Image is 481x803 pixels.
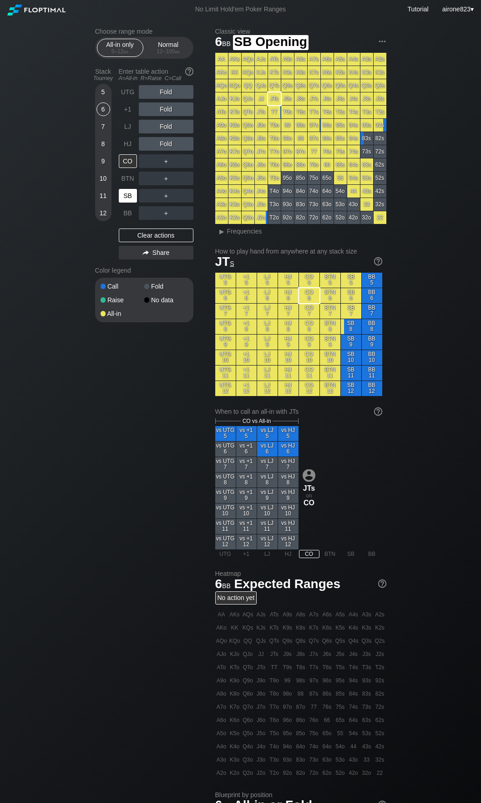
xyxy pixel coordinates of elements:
[360,198,373,211] div: 33
[139,137,193,151] div: Fold
[242,66,254,79] div: KQs
[321,132,334,145] div: 86s
[360,145,373,158] div: 73s
[321,145,334,158] div: 76s
[347,92,360,105] div: J4s
[228,145,241,158] div: K7o
[255,198,268,211] div: J3o
[255,145,268,158] div: J7o
[281,53,294,66] div: A9s
[334,198,347,211] div: 53o
[119,206,137,220] div: BB
[257,335,278,350] div: LJ 9
[139,189,193,203] div: ＋
[347,198,360,211] div: 43o
[308,185,320,198] div: 74o
[308,132,320,145] div: 87s
[242,211,254,224] div: Q2o
[96,85,110,99] div: 5
[294,119,307,132] div: 98s
[255,92,268,105] div: JJ
[294,145,307,158] div: 87o
[242,198,254,211] div: Q3o
[308,92,320,105] div: J7s
[236,319,257,334] div: +1 8
[281,172,294,184] div: 95o
[96,120,110,133] div: 7
[215,132,228,145] div: A8o
[374,211,386,224] div: 22
[308,53,320,66] div: A7s
[377,36,387,46] img: ellipsis.fd386fe8.svg
[360,158,373,171] div: 63s
[242,106,254,118] div: QTo
[281,145,294,158] div: 97o
[321,158,334,171] div: 66
[236,381,257,396] div: +1 12
[119,154,137,168] div: CO
[362,335,382,350] div: BB 9
[119,120,137,133] div: LJ
[281,106,294,118] div: T9s
[255,79,268,92] div: QJs
[268,66,281,79] div: KTs
[374,106,386,118] div: T2s
[147,39,189,56] div: Normal
[374,172,386,184] div: 52s
[215,248,382,255] h2: How to play hand from anywhere at any stack size
[294,53,307,66] div: A8s
[281,79,294,92] div: Q9s
[228,132,241,145] div: K8o
[278,381,299,396] div: HJ 12
[347,106,360,118] div: T4s
[278,304,299,319] div: HJ 7
[334,53,347,66] div: A5s
[360,132,373,145] div: 83s
[321,185,334,198] div: 64o
[228,53,241,66] div: AKs
[299,273,319,288] div: CO 5
[257,304,278,319] div: LJ 7
[236,288,257,303] div: +1 6
[257,350,278,365] div: LJ 10
[374,132,386,145] div: 82s
[294,211,307,224] div: 82o
[268,185,281,198] div: T4o
[119,137,137,151] div: HJ
[228,119,241,132] div: K9o
[216,226,228,237] div: ▸
[96,206,110,220] div: 12
[299,335,319,350] div: CO 9
[294,158,307,171] div: 86o
[374,66,386,79] div: K2s
[308,145,320,158] div: 77
[334,185,347,198] div: 54o
[320,350,340,365] div: BTN 10
[215,198,228,211] div: A3o
[347,158,360,171] div: 64s
[7,5,66,15] img: Floptimal logo
[215,185,228,198] div: A4o
[360,211,373,224] div: 32o
[255,211,268,224] div: J2o
[321,172,334,184] div: 65o
[278,273,299,288] div: HJ 5
[268,106,281,118] div: TT
[321,211,334,224] div: 62o
[228,211,241,224] div: K2o
[320,366,340,381] div: BTN 11
[215,273,236,288] div: UTG 5
[139,85,193,99] div: Fold
[373,407,383,417] img: help.32db89a4.svg
[257,381,278,396] div: LJ 12
[255,158,268,171] div: J6o
[281,198,294,211] div: 93o
[334,92,347,105] div: J5s
[347,211,360,224] div: 42o
[299,381,319,396] div: CO 12
[228,172,241,184] div: K5o
[119,189,137,203] div: SB
[119,172,137,185] div: BTN
[255,66,268,79] div: KJs
[268,198,281,211] div: T3o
